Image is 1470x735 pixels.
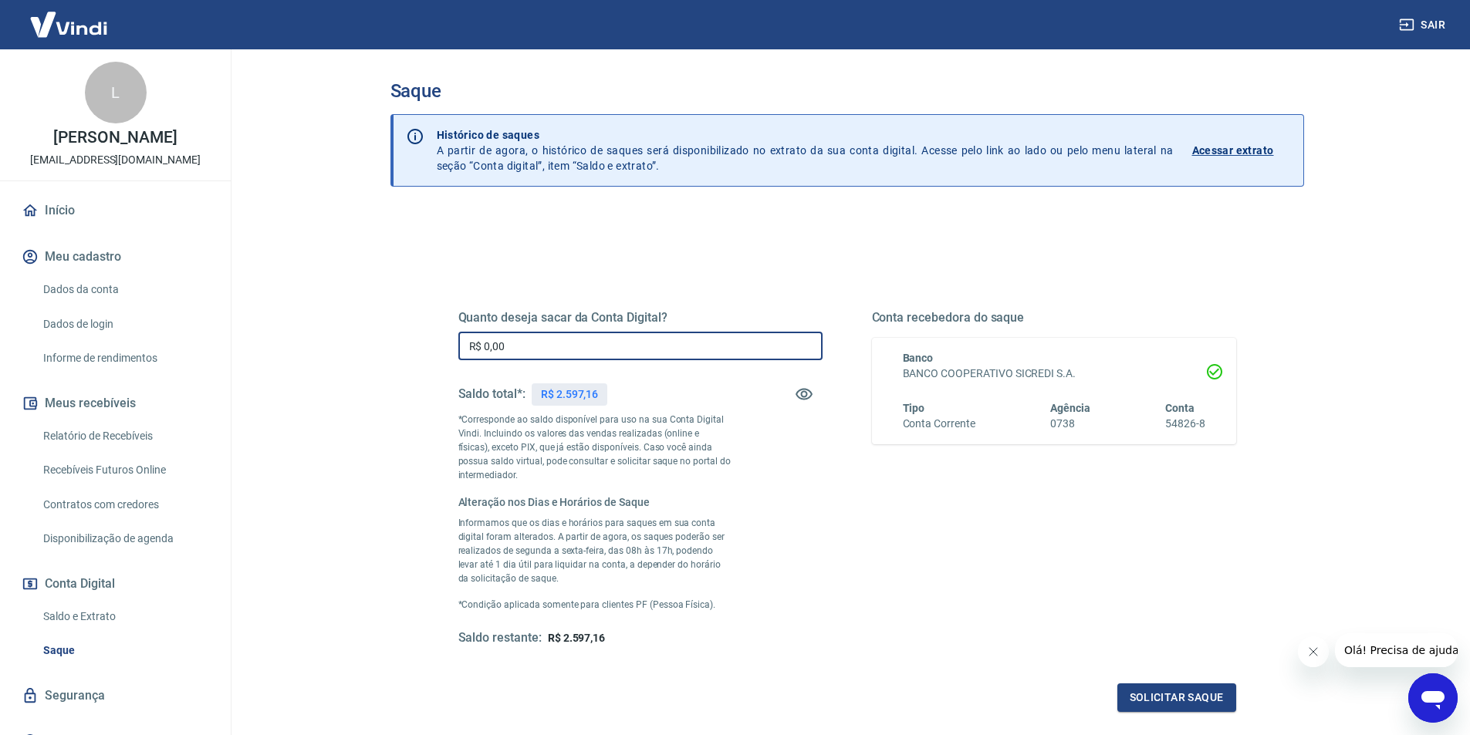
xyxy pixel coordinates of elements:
p: *Condição aplicada somente para clientes PF (Pessoa Física). [458,598,732,612]
h5: Saldo restante: [458,630,542,646]
h5: Conta recebedora do saque [872,310,1236,325]
a: Acessar extrato [1192,127,1291,174]
p: Acessar extrato [1192,143,1274,158]
h6: 0738 [1050,416,1090,432]
p: *Corresponde ao saldo disponível para uso na sua Conta Digital Vindi. Incluindo os valores das ve... [458,413,732,482]
h6: 54826-8 [1165,416,1205,432]
a: Saldo e Extrato [37,601,212,632]
div: L [85,62,147,123]
iframe: Botão para abrir a janela de mensagens [1408,673,1458,723]
a: Dados de login [37,308,212,340]
button: Solicitar saque [1117,683,1236,712]
h3: Saque [390,80,1304,102]
p: Histórico de saques [437,127,1174,143]
h6: BANCO COOPERATIVO SICREDI S.A. [903,366,1205,382]
span: R$ 2.597,16 [548,632,605,644]
span: Conta [1165,402,1195,414]
h5: Saldo total*: [458,386,525,402]
img: Vindi [19,1,119,48]
p: A partir de agora, o histórico de saques será disponibilizado no extrato da sua conta digital. Ac... [437,127,1174,174]
a: Saque [37,635,212,666]
button: Meu cadastro [19,240,212,274]
p: R$ 2.597,16 [541,386,598,403]
button: Meus recebíveis [19,386,212,420]
a: Segurança [19,679,212,713]
p: [PERSON_NAME] [53,130,177,146]
a: Início [19,194,212,228]
span: Banco [903,352,934,364]
a: Relatório de Recebíveis [37,420,212,452]
h6: Alteração nos Dias e Horários de Saque [458,494,732,510]
a: Contratos com credores [37,489,212,521]
a: Informe de rendimentos [37,342,212,374]
button: Sair [1396,11,1451,39]
iframe: Mensagem da empresa [1335,633,1458,667]
h5: Quanto deseja sacar da Conta Digital? [458,310,823,325]
a: Dados da conta [37,274,212,305]
p: Informamos que os dias e horários para saques em sua conta digital foram alterados. A partir de a... [458,516,732,585]
span: Agência [1050,402,1090,414]
iframe: Fechar mensagem [1298,636,1329,667]
a: Recebíveis Futuros Online [37,454,212,486]
a: Disponibilização de agenda [37,523,212,555]
button: Conta Digital [19,567,212,601]
p: [EMAIL_ADDRESS][DOMAIN_NAME] [30,152,201,168]
h6: Conta Corrente [903,416,975,432]
span: Tipo [903,402,925,414]
span: Olá! Precisa de ajuda? [9,11,130,23]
